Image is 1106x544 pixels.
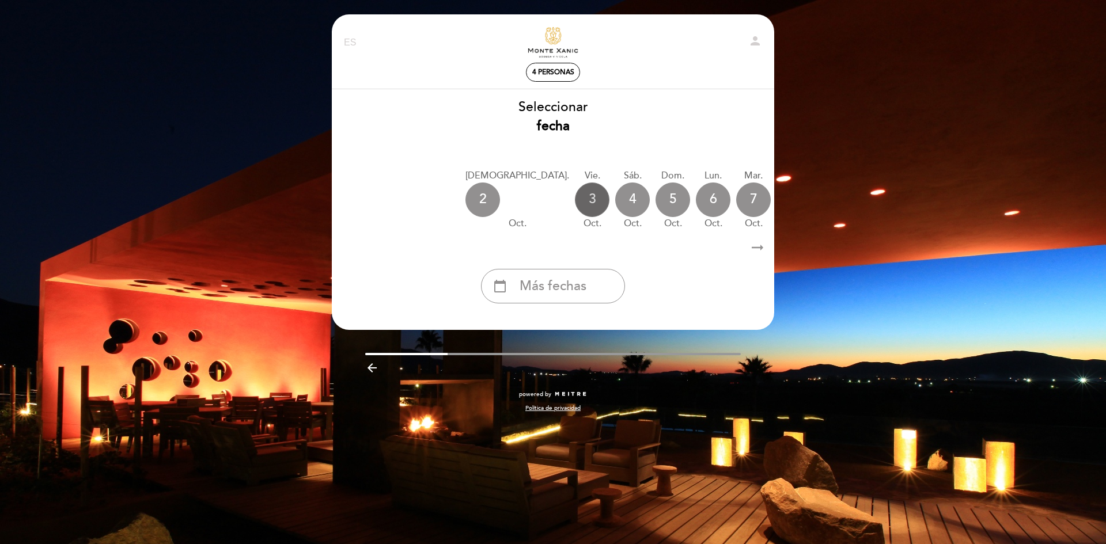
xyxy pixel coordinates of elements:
[696,169,730,182] div: lun.
[615,217,650,230] div: oct.
[365,361,379,375] i: arrow_backward
[465,169,569,182] div: [DEMOGRAPHIC_DATA].
[537,118,570,134] b: fecha
[748,34,762,48] i: person
[554,391,587,397] img: MEITRE
[736,182,771,217] div: 7
[736,217,771,230] div: oct.
[575,217,609,230] div: oct.
[575,169,609,182] div: vie.
[736,169,771,182] div: mar.
[696,182,730,217] div: 6
[656,169,690,182] div: dom.
[749,235,766,260] i: arrow_right_alt
[465,182,500,217] div: 2
[696,217,730,230] div: oct.
[525,404,581,412] a: Política de privacidad
[481,27,625,59] a: Descubre Monte Xanic
[519,390,587,398] a: powered by
[656,182,690,217] div: 5
[519,390,551,398] span: powered by
[748,34,762,52] button: person
[520,277,586,296] span: Más fechas
[615,169,650,182] div: sáb.
[615,182,650,217] div: 4
[656,217,690,230] div: oct.
[331,98,775,136] div: Seleccionar
[493,276,507,296] i: calendar_today
[532,68,574,77] span: 4 personas
[575,182,609,217] div: 3
[465,217,569,230] div: oct.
